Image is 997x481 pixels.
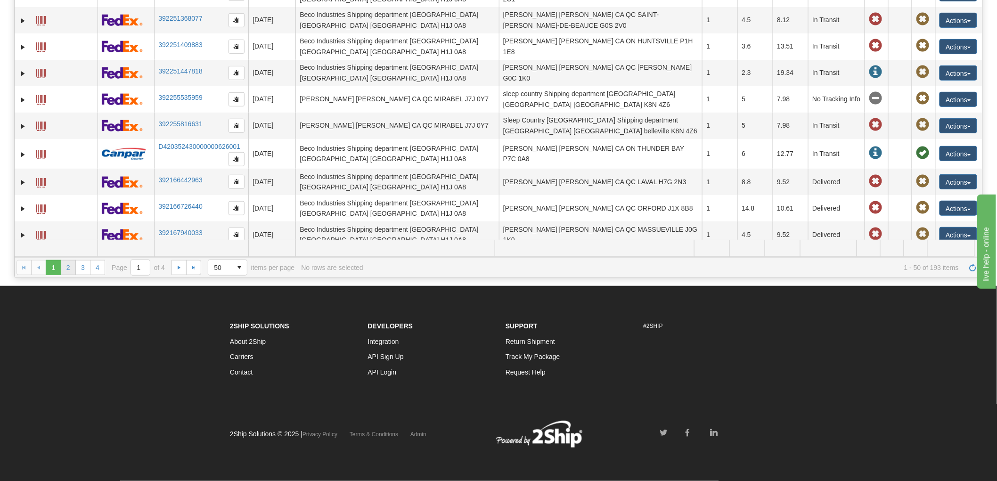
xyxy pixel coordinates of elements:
[808,33,865,60] td: In Transit
[158,203,202,210] a: 392166726440
[368,338,399,345] a: Integration
[112,260,165,276] span: Page of 4
[916,147,929,160] span: Pickup Successfully created
[368,353,404,360] a: API Sign Up
[158,94,202,101] a: 392255535959
[229,228,245,242] button: Copy to clipboard
[702,195,737,221] td: 1
[869,13,882,26] span: Late
[808,60,865,86] td: In Transit
[773,60,808,86] td: 19.34
[248,7,295,33] td: [DATE]
[368,322,413,330] strong: Developers
[36,91,46,106] a: Label
[7,6,87,17] div: live help - online
[158,41,202,49] a: 392251409883
[230,338,266,345] a: About 2Ship
[208,260,294,276] span: items per page
[506,353,560,360] a: Track My Package
[229,201,245,215] button: Copy to clipboard
[230,368,253,376] a: Contact
[940,92,977,107] button: Actions
[737,221,773,248] td: 4.5
[18,95,28,105] a: Expand
[940,146,977,161] button: Actions
[940,65,977,81] button: Actions
[506,338,555,345] a: Return Shipment
[229,92,245,106] button: Copy to clipboard
[702,7,737,33] td: 1
[131,260,150,275] input: Page 1
[916,175,929,188] span: Pickup Not Assigned
[916,201,929,214] span: Pickup Not Assigned
[248,221,295,248] td: [DATE]
[90,260,105,275] a: 4
[702,169,737,195] td: 1
[940,227,977,242] button: Actions
[869,39,882,52] span: Late
[702,221,737,248] td: 1
[773,7,808,33] td: 8.12
[940,174,977,189] button: Actions
[158,15,202,22] a: 392251368077
[737,33,773,60] td: 3.6
[229,119,245,133] button: Copy to clipboard
[702,33,737,60] td: 1
[18,230,28,240] a: Expand
[499,195,703,221] td: [PERSON_NAME] [PERSON_NAME] CA QC ORFORD J1X 8B8
[229,175,245,189] button: Copy to clipboard
[248,139,295,169] td: [DATE]
[808,195,865,221] td: Delivered
[773,139,808,169] td: 12.77
[940,39,977,54] button: Actions
[916,118,929,131] span: Pickup Not Assigned
[869,175,882,188] span: Late
[229,66,245,80] button: Copy to clipboard
[158,120,202,128] a: 392255816631
[869,201,882,214] span: Late
[808,7,865,33] td: In Transit
[61,260,76,275] a: 2
[158,229,202,236] a: 392167940033
[186,260,201,275] a: Go to the last page
[916,13,929,26] span: Pickup Not Assigned
[737,7,773,33] td: 4.5
[410,431,426,438] a: Admin
[158,67,202,75] a: 392251447818
[773,169,808,195] td: 9.52
[158,176,202,184] a: 392166442963
[295,7,499,33] td: Beco Industries Shipping department [GEOGRAPHIC_DATA] [GEOGRAPHIC_DATA] [GEOGRAPHIC_DATA] H1J 0A8
[773,33,808,60] td: 13.51
[229,40,245,54] button: Copy to clipboard
[808,113,865,139] td: In Transit
[36,65,46,80] a: Label
[499,7,703,33] td: [PERSON_NAME] [PERSON_NAME] CA QC SAINT-[PERSON_NAME]-DE-BEAUCE G0S 2V0
[737,113,773,139] td: 5
[102,41,143,52] img: 2 - FedEx Express®
[232,260,247,275] span: select
[18,69,28,78] a: Expand
[158,143,240,150] a: D420352430000000626001
[940,201,977,216] button: Actions
[36,117,46,132] a: Label
[869,118,882,131] span: Late
[102,67,143,79] img: 2 - FedEx Express®
[18,16,28,25] a: Expand
[75,260,90,275] a: 3
[869,228,882,241] span: Late
[702,113,737,139] td: 1
[737,195,773,221] td: 14.8
[644,323,768,329] h6: #2SHIP
[248,60,295,86] td: [DATE]
[737,169,773,195] td: 8.8
[702,86,737,113] td: 1
[36,174,46,189] a: Label
[499,139,703,169] td: [PERSON_NAME] [PERSON_NAME] CA ON THUNDER BAY P7C 0A8
[916,39,929,52] span: Pickup Not Assigned
[18,178,28,187] a: Expand
[102,203,143,214] img: 2 - FedEx Express®
[295,113,499,139] td: [PERSON_NAME] [PERSON_NAME] CA QC MIRABEL J7J 0Y7
[102,120,143,131] img: 2 - FedEx Express®
[36,200,46,215] a: Label
[499,113,703,139] td: Sleep Country [GEOGRAPHIC_DATA] Shipping department [GEOGRAPHIC_DATA] [GEOGRAPHIC_DATA] bellevill...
